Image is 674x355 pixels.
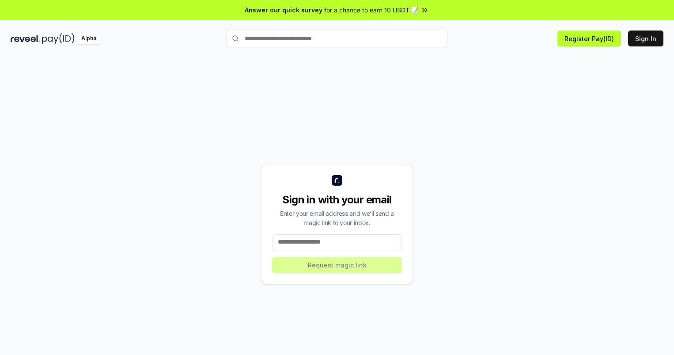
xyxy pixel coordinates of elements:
div: Enter your email address and we’ll send a magic link to your inbox. [272,209,402,227]
img: logo_small [332,175,342,186]
button: Sign In [628,31,663,46]
div: Sign in with your email [272,193,402,207]
span: Answer our quick survey [245,5,322,15]
span: for a chance to earn 10 USDT 📝 [324,5,419,15]
div: Alpha [76,33,101,44]
img: pay_id [42,33,75,44]
img: reveel_dark [11,33,40,44]
button: Register Pay(ID) [557,31,621,46]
